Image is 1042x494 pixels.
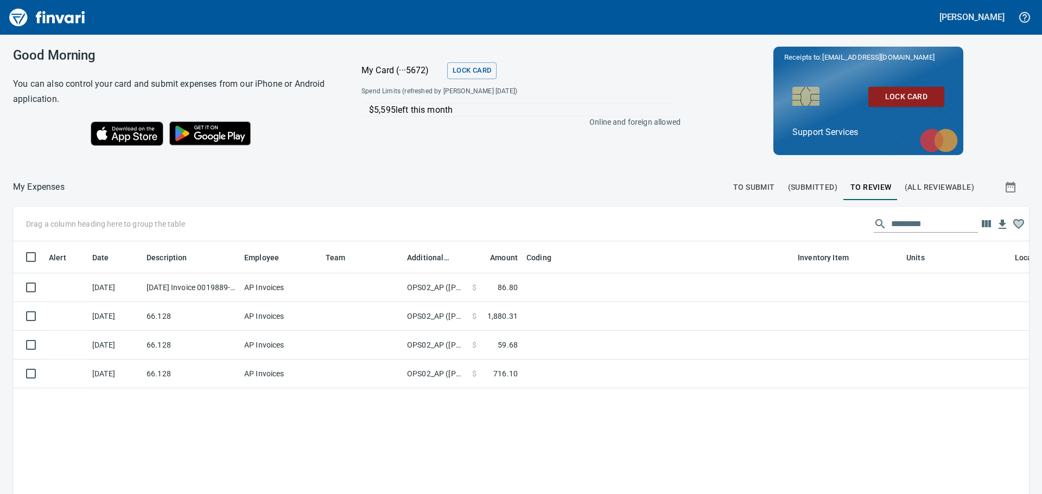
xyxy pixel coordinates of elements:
[906,251,939,264] span: Units
[526,251,551,264] span: Coding
[13,181,65,194] p: My Expenses
[326,251,360,264] span: Team
[361,86,598,97] span: Spend Limits (refreshed by [PERSON_NAME] [DATE])
[487,311,518,322] span: 1,880.31
[142,360,240,388] td: 66.128
[498,339,518,350] span: 59.68
[88,331,142,360] td: [DATE]
[868,87,944,107] button: Lock Card
[163,116,257,151] img: Get it on Google Play
[906,251,925,264] span: Units
[26,219,185,229] p: Drag a column heading here to group the table
[784,52,952,63] p: Receipts to:
[407,251,463,264] span: Additional Reviewer
[407,251,449,264] span: Additional Reviewer
[403,360,468,388] td: OPS02_AP ([PERSON_NAME], [PERSON_NAME], [PERSON_NAME], [PERSON_NAME])
[498,282,518,293] span: 86.80
[526,251,566,264] span: Coding
[476,251,518,264] span: Amount
[905,181,974,194] span: (All Reviewable)
[472,282,476,293] span: $
[914,123,963,158] img: mastercard.svg
[13,76,334,107] h6: You can also control your card and submit expenses from our iPhone or Android application.
[326,251,346,264] span: Team
[850,181,892,194] span: To Review
[937,9,1007,25] button: [PERSON_NAME]
[142,273,240,302] td: [DATE] Invoice 0019889-IN from Highway Specialties LLC (1-10458)
[88,273,142,302] td: [DATE]
[798,251,863,264] span: Inventory Item
[733,181,775,194] span: To Submit
[369,104,675,117] p: $5,595 left this month
[88,360,142,388] td: [DATE]
[92,251,109,264] span: Date
[788,181,837,194] span: (Submitted)
[240,331,321,360] td: AP Invoices
[92,251,123,264] span: Date
[244,251,279,264] span: Employee
[472,368,476,379] span: $
[939,11,1005,23] h5: [PERSON_NAME]
[792,126,944,139] p: Support Services
[493,368,518,379] span: 716.10
[978,216,994,232] button: Choose columns to display
[88,302,142,331] td: [DATE]
[240,302,321,331] td: AP Invoices
[798,251,849,264] span: Inventory Item
[994,216,1011,233] button: Download Table
[490,251,518,264] span: Amount
[472,339,476,350] span: $
[403,302,468,331] td: OPS02_AP ([PERSON_NAME], [PERSON_NAME], [PERSON_NAME], [PERSON_NAME])
[472,311,476,322] span: $
[994,174,1029,200] button: Show transactions within a particular date range
[821,52,935,62] span: [EMAIL_ADDRESS][DOMAIN_NAME]
[453,65,491,77] span: Lock Card
[13,181,65,194] nav: breadcrumb
[49,251,80,264] span: Alert
[142,331,240,360] td: 66.128
[361,64,443,77] p: My Card (···5672)
[403,273,468,302] td: OPS02_AP ([PERSON_NAME], [PERSON_NAME], [PERSON_NAME], [PERSON_NAME])
[403,331,468,360] td: OPS02_AP ([PERSON_NAME], [PERSON_NAME], [PERSON_NAME], [PERSON_NAME])
[244,251,293,264] span: Employee
[147,251,187,264] span: Description
[240,360,321,388] td: AP Invoices
[147,251,201,264] span: Description
[91,121,163,146] img: Download on the App Store
[877,90,936,104] span: Lock Card
[7,4,88,30] img: Finvari
[13,48,334,63] h3: Good Morning
[447,62,497,79] button: Lock Card
[240,273,321,302] td: AP Invoices
[49,251,66,264] span: Alert
[142,302,240,331] td: 66.128
[353,117,681,127] p: Online and foreign allowed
